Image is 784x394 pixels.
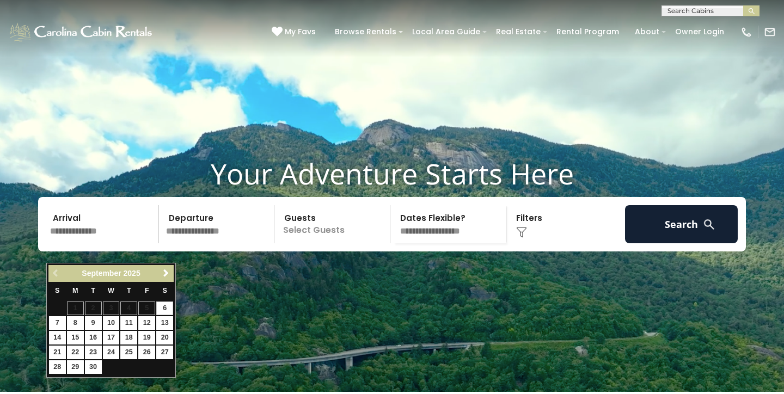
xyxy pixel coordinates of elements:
a: 27 [156,346,173,359]
a: 22 [67,346,84,359]
a: Local Area Guide [407,23,486,40]
span: My Favs [285,26,316,38]
a: 26 [138,346,155,359]
a: 25 [120,346,137,359]
a: 18 [120,331,137,344]
a: Owner Login [670,23,730,40]
a: 24 [103,346,120,359]
a: 17 [103,331,120,344]
a: 6 [156,301,173,315]
a: 12 [138,316,155,330]
p: Select Guests [278,205,390,243]
span: 2025 [124,269,140,278]
a: 30 [85,360,102,374]
span: Next [162,269,170,278]
span: Saturday [163,287,167,294]
a: 20 [156,331,173,344]
a: 14 [49,331,66,344]
h1: Your Adventure Starts Here [8,157,776,190]
a: 8 [67,316,84,330]
a: 16 [85,331,102,344]
span: Friday [145,287,149,294]
span: Tuesday [91,287,95,294]
a: About [629,23,665,40]
a: 11 [120,316,137,330]
a: 15 [67,331,84,344]
img: phone-regular-white.png [740,26,752,38]
img: search-regular-white.png [702,218,716,231]
img: White-1-1-2.png [8,21,155,43]
a: 29 [67,360,84,374]
a: My Favs [272,26,318,38]
a: 13 [156,316,173,330]
span: September [82,269,121,278]
span: Wednesday [108,287,114,294]
button: Search [625,205,738,243]
a: Rental Program [551,23,624,40]
span: Monday [72,287,78,294]
a: 19 [138,331,155,344]
a: Real Estate [491,23,546,40]
a: 21 [49,346,66,359]
span: Sunday [55,287,59,294]
span: Thursday [127,287,131,294]
a: 7 [49,316,66,330]
img: filter--v1.png [516,227,527,238]
a: 9 [85,316,102,330]
a: Next [159,267,173,280]
a: 28 [49,360,66,374]
a: 23 [85,346,102,359]
a: 10 [103,316,120,330]
a: Browse Rentals [329,23,402,40]
img: mail-regular-white.png [764,26,776,38]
